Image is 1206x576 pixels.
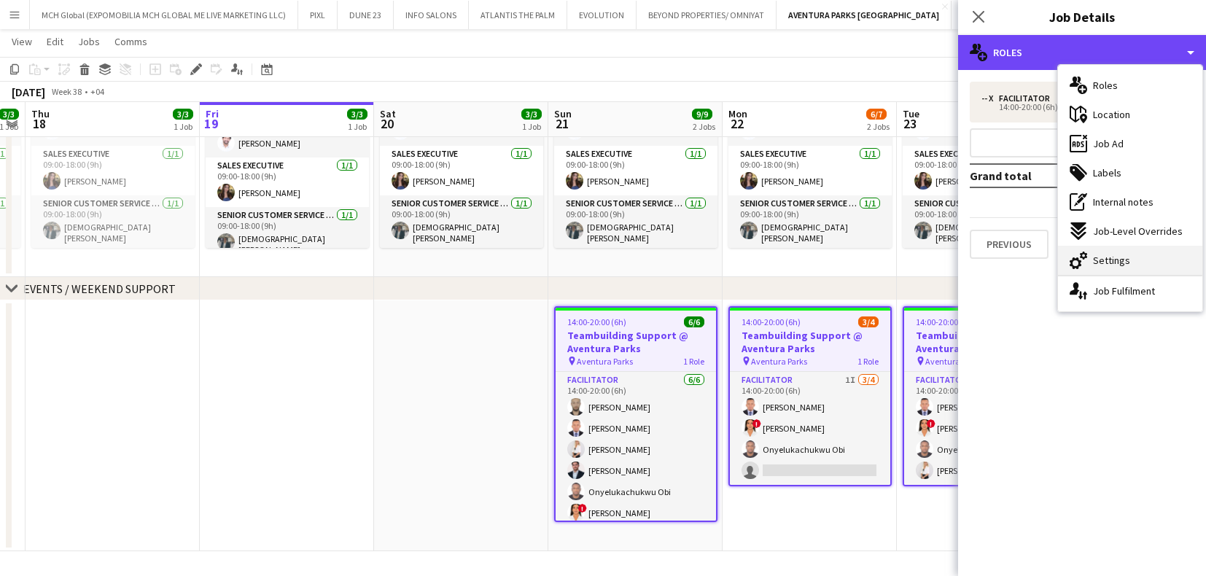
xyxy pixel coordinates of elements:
[469,1,567,29] button: ATLANTIS THE PALM
[12,35,32,48] span: View
[6,32,38,51] a: View
[752,419,761,428] span: !
[78,35,100,48] span: Jobs
[29,115,50,132] span: 18
[1093,137,1124,150] span: Job Ad
[173,109,193,120] span: 3/3
[31,195,195,249] app-card-role: Senior Customer Service Representative1/109:00-18:00 (9h)[DEMOGRAPHIC_DATA][PERSON_NAME]
[728,32,892,248] app-job-card: 09:00-18:00 (9h)3/3Aventura Parks Onsite Support Aventura Parks3 RolesFacilitator1/109:00-18:00 (...
[380,107,396,120] span: Sat
[904,329,1065,355] h3: Teambuilding Support @ Aventura Parks
[47,35,63,48] span: Edit
[742,316,801,327] span: 14:00-20:00 (6h)
[683,356,704,367] span: 1 Role
[958,7,1206,26] h3: Job Details
[728,306,892,486] app-job-card: 14:00-20:00 (6h)3/4Teambuilding Support @ Aventura Parks Aventura Parks1 RoleFacilitator1I3/414:0...
[867,121,890,132] div: 2 Jobs
[1093,166,1121,179] span: Labels
[72,32,106,51] a: Jobs
[925,356,981,367] span: Aventura Parks
[903,306,1066,486] app-job-card: 14:00-20:00 (6h)4/4Teambuilding Support @ Aventura Parks Aventura Parks1 RoleFacilitator4/414:00-...
[298,1,338,29] button: PIXL
[684,316,704,327] span: 6/6
[981,104,1167,111] div: 14:00-20:00 (6h)
[916,316,975,327] span: 14:00-20:00 (6h)
[30,1,298,29] button: MCH Global (EXPOMOBILIA MCH GLOBAL ME LIVE MARKETING LLC)
[12,85,45,99] div: [DATE]
[109,32,153,51] a: Comms
[577,356,633,367] span: Aventura Parks
[999,93,1056,104] div: Facilitator
[857,356,879,367] span: 1 Role
[903,32,1066,248] app-job-card: 09:00-18:00 (9h)3/3Aventura Parks Onsite Support Aventura Parks3 RolesFacilitator1/109:00-18:00 (...
[41,32,69,51] a: Edit
[23,281,176,296] div: EVENTS / WEEKEND SUPPORT
[903,195,1066,249] app-card-role: Senior Customer Service Representative1/109:00-18:00 (9h)[DEMOGRAPHIC_DATA][PERSON_NAME]
[206,157,369,207] app-card-role: Sales Executive1/109:00-18:00 (9h)[PERSON_NAME]
[347,109,367,120] span: 3/3
[970,230,1049,259] button: Previous
[730,329,890,355] h3: Teambuilding Support @ Aventura Parks
[1093,254,1130,267] span: Settings
[970,164,1102,187] td: Grand total
[637,1,777,29] button: BEYOND PROPERTIES/ OMNIYAT
[206,32,369,248] app-job-card: In progress09:00-18:00 (9h)3/3Aventura Parks Onsite Support Aventura Parks3 RolesFacilitator1/109...
[552,115,572,132] span: 21
[900,115,919,132] span: 23
[970,128,1194,157] button: Add role
[751,356,807,367] span: Aventura Parks
[554,107,572,120] span: Sun
[1058,276,1202,305] div: Job Fulfilment
[31,107,50,120] span: Thu
[338,1,394,29] button: DUNE 23
[777,1,952,29] button: AVENTURA PARKS [GEOGRAPHIC_DATA]
[522,121,541,132] div: 1 Job
[206,207,369,261] app-card-role: Senior Customer Service Representative1/109:00-18:00 (9h)[DEMOGRAPHIC_DATA][PERSON_NAME]
[378,115,396,132] span: 20
[90,86,104,97] div: +04
[981,93,999,104] div: -- x
[554,306,717,522] app-job-card: 14:00-20:00 (6h)6/6Teambuilding Support @ Aventura Parks Aventura Parks1 RoleFacilitator6/614:00-...
[567,316,626,327] span: 14:00-20:00 (6h)
[726,115,747,132] span: 22
[728,146,892,195] app-card-role: Sales Executive1/109:00-18:00 (9h)[PERSON_NAME]
[866,109,887,120] span: 6/7
[1093,195,1154,209] span: Internal notes
[206,107,219,120] span: Fri
[174,121,192,132] div: 1 Job
[380,32,543,248] app-job-card: 09:00-18:00 (9h)3/3Aventura Parks Onsite Support Aventura Parks3 RolesFacilitator1/109:00-18:00 (...
[114,35,147,48] span: Comms
[692,109,712,120] span: 9/9
[380,195,543,249] app-card-role: Senior Customer Service Representative1/109:00-18:00 (9h)[DEMOGRAPHIC_DATA][PERSON_NAME]
[554,32,717,248] app-job-card: 09:00-18:00 (9h)3/3Aventura Parks Onsite Support Aventura Parks3 RolesFacilitator1/109:00-18:00 (...
[554,146,717,195] app-card-role: Sales Executive1/109:00-18:00 (9h)[PERSON_NAME]
[1093,108,1130,121] span: Location
[927,419,935,428] span: !
[203,115,219,132] span: 19
[904,372,1065,485] app-card-role: Facilitator4/414:00-20:00 (6h)[PERSON_NAME]![PERSON_NAME]Onyelukachukwu Obi[PERSON_NAME]
[730,372,890,485] app-card-role: Facilitator1I3/414:00-20:00 (6h)[PERSON_NAME]![PERSON_NAME]Onyelukachukwu Obi
[578,504,587,513] span: !
[521,109,542,120] span: 3/3
[1093,225,1183,238] span: Job-Level Overrides
[554,195,717,249] app-card-role: Senior Customer Service Representative1/109:00-18:00 (9h)[DEMOGRAPHIC_DATA][PERSON_NAME]
[31,146,195,195] app-card-role: Sales Executive1/109:00-18:00 (9h)[PERSON_NAME]
[567,1,637,29] button: EVOLUTION
[903,107,919,120] span: Tue
[858,316,879,327] span: 3/4
[48,86,85,97] span: Week 38
[728,195,892,249] app-card-role: Senior Customer Service Representative1/109:00-18:00 (9h)[DEMOGRAPHIC_DATA][PERSON_NAME]
[348,121,367,132] div: 1 Job
[556,329,716,355] h3: Teambuilding Support @ Aventura Parks
[380,146,543,195] app-card-role: Sales Executive1/109:00-18:00 (9h)[PERSON_NAME]
[31,32,195,248] app-job-card: 09:00-18:00 (9h)3/3Aventura Parks Onsite Support Aventura Parks3 RolesFacilitator1/109:00-18:00 (...
[958,35,1206,70] div: Roles
[952,1,1043,29] button: WEAREINFLUENCE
